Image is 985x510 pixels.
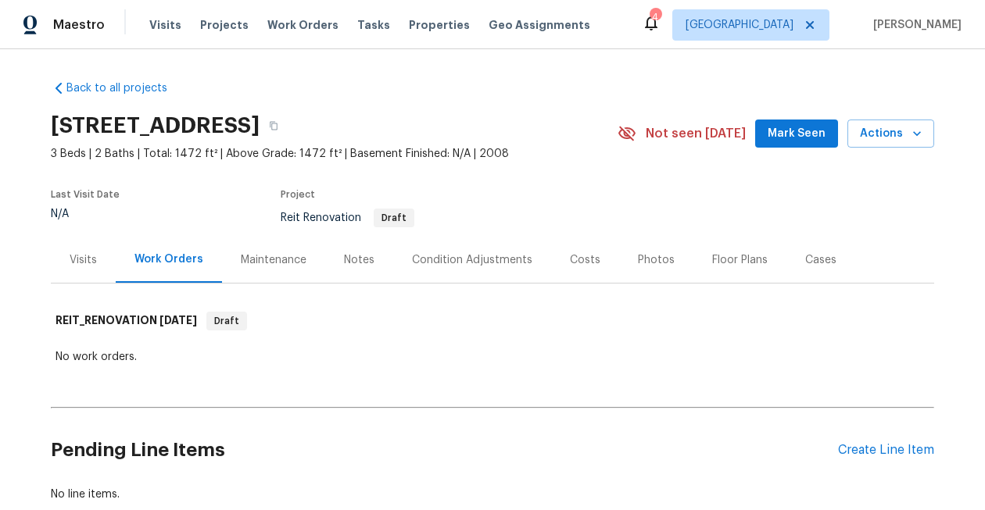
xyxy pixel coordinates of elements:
span: Properties [409,17,470,33]
span: Project [281,190,315,199]
a: Back to all projects [51,80,201,96]
div: No work orders. [56,349,929,365]
span: Mark Seen [768,124,826,144]
span: Projects [200,17,249,33]
div: Floor Plans [712,252,768,268]
div: N/A [51,209,120,219]
span: [GEOGRAPHIC_DATA] [686,17,793,33]
div: REIT_RENOVATION [DATE]Draft [51,296,934,346]
span: Draft [208,313,245,329]
h6: REIT_RENOVATION [56,312,197,330]
button: Actions [847,119,934,148]
div: Visits [70,252,97,268]
span: [DATE] [159,315,197,326]
div: Condition Adjustments [412,252,532,268]
h2: [STREET_ADDRESS] [51,118,260,134]
span: 3 Beds | 2 Baths | Total: 1472 ft² | Above Grade: 1472 ft² | Basement Finished: N/A | 2008 [51,146,618,162]
div: No line items. [51,487,934,502]
span: Work Orders [267,17,338,33]
button: Copy Address [260,112,288,140]
span: [PERSON_NAME] [867,17,962,33]
span: Tasks [357,20,390,30]
span: Geo Assignments [489,17,590,33]
button: Mark Seen [755,119,838,148]
div: Work Orders [134,251,203,267]
span: Reit Renovation [281,212,414,223]
h2: Pending Line Items [51,414,838,487]
span: Maestro [53,17,105,33]
span: Visits [149,17,181,33]
span: Last Visit Date [51,190,120,199]
span: Draft [375,213,413,223]
div: Notes [344,252,374,268]
span: Actions [860,124,922,144]
div: Create Line Item [838,443,934,458]
div: Costs [570,252,600,268]
div: Photos [638,252,675,268]
div: Maintenance [241,252,306,268]
div: Cases [805,252,836,268]
span: Not seen [DATE] [646,126,746,141]
div: 4 [650,9,661,25]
